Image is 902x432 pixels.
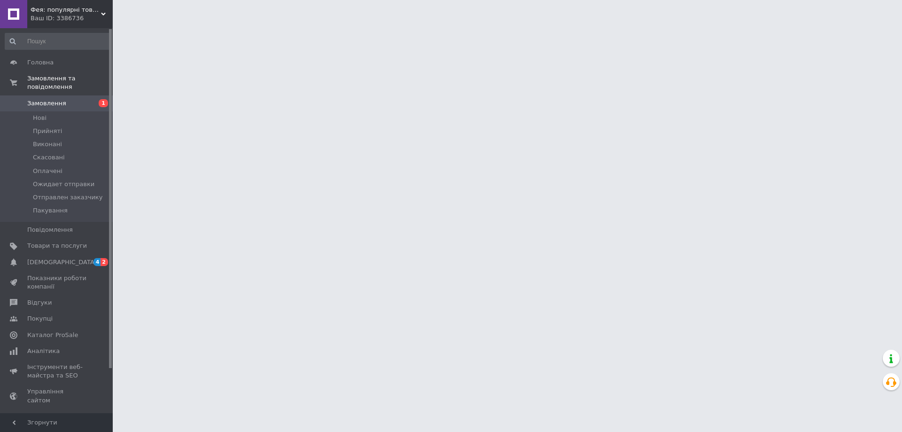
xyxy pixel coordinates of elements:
span: Пакування [33,206,68,215]
span: Товари та послуги [27,242,87,250]
span: Головна [27,58,54,67]
span: Фея: популярні товари в інтернеті [31,6,101,14]
span: Ожидает отправки [33,180,94,189]
span: 4 [93,258,101,266]
span: Покупці [27,314,53,323]
span: 2 [101,258,108,266]
span: Аналітика [27,347,60,355]
span: Інструменти веб-майстра та SEO [27,363,87,380]
span: Нові [33,114,47,122]
input: Пошук [5,33,111,50]
span: [DEMOGRAPHIC_DATA] [27,258,97,267]
span: Замовлення та повідомлення [27,74,113,91]
div: Ваш ID: 3386736 [31,14,113,23]
span: Каталог ProSale [27,331,78,339]
span: Прийняті [33,127,62,135]
span: Повідомлення [27,226,73,234]
span: Виконані [33,140,62,149]
span: Відгуки [27,298,52,307]
span: Гаманець компанії [27,412,87,429]
span: Замовлення [27,99,66,108]
span: Показники роботи компанії [27,274,87,291]
span: Скасовані [33,153,65,162]
span: Отправлен заказчику [33,193,102,202]
span: 1 [99,99,108,107]
span: Оплачені [33,167,62,175]
span: Управління сайтом [27,387,87,404]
